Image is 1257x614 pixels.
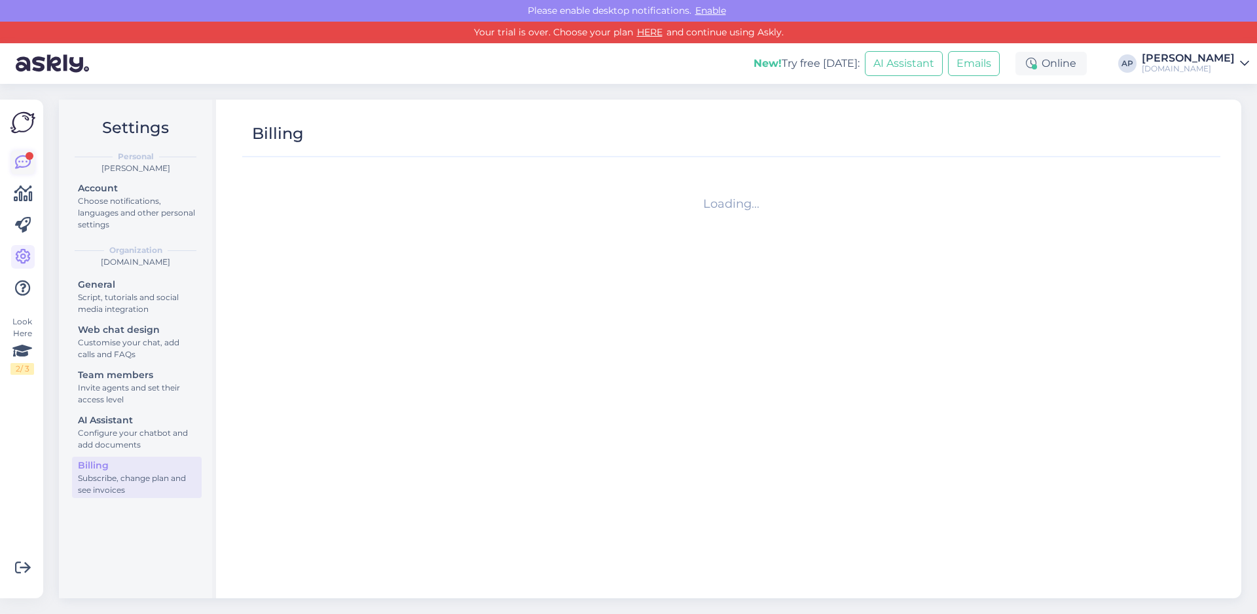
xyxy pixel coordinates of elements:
[1142,53,1235,64] div: [PERSON_NAME]
[633,26,666,38] a: HERE
[78,323,196,337] div: Web chat design
[10,316,34,375] div: Look Here
[78,382,196,406] div: Invite agents and set their access level
[10,110,35,135] img: Askly Logo
[72,457,202,498] a: BillingSubscribe, change plan and see invoices
[69,115,202,140] h2: Settings
[72,180,202,233] a: AccountChoose notifications, languages and other personal settings
[78,459,196,472] div: Billing
[78,413,196,427] div: AI Assistant
[252,121,304,146] div: Billing
[247,195,1215,213] div: Loading...
[69,163,202,174] div: [PERSON_NAME]
[72,321,202,362] a: Web chat designCustomise your chat, add calls and FAQs
[78,337,196,360] div: Customise your chat, add calls and FAQs
[78,427,196,451] div: Configure your chatbot and add documents
[69,256,202,268] div: [DOMAIN_NAME]
[1118,54,1137,73] div: AP
[78,195,196,231] div: Choose notifications, languages and other personal settings
[754,57,782,69] b: New!
[78,182,196,195] div: Account
[10,363,34,375] div: 2 / 3
[72,276,202,317] a: GeneralScript, tutorials and social media integration
[1142,64,1235,74] div: [DOMAIN_NAME]
[72,412,202,453] a: AI AssistantConfigure your chatbot and add documents
[118,151,154,163] b: Personal
[78,472,196,496] div: Subscribe, change plan and see invoices
[948,51,1000,76] button: Emails
[72,366,202,408] a: Team membersInvite agents and set their access level
[1015,52,1087,75] div: Online
[691,5,730,16] span: Enable
[754,56,860,71] div: Try free [DATE]:
[78,278,196,292] div: General
[865,51,943,76] button: AI Assistant
[78,368,196,382] div: Team members
[1142,53,1249,74] a: [PERSON_NAME][DOMAIN_NAME]
[109,244,162,256] b: Organization
[78,292,196,315] div: Script, tutorials and social media integration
